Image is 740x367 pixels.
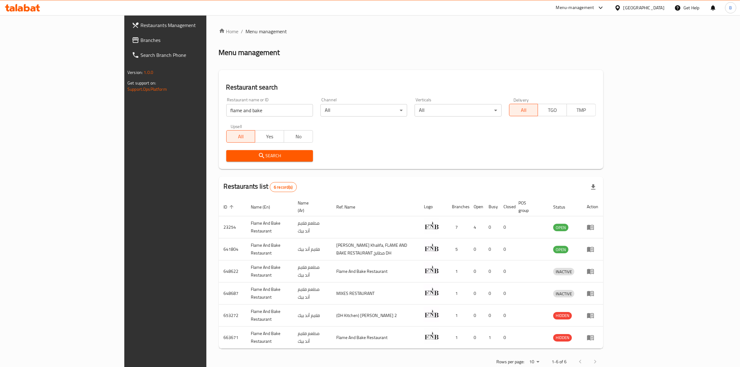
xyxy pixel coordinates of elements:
td: 0 [484,216,499,238]
h2: Restaurant search [226,83,596,92]
td: [PERSON_NAME] Khalifa, FLAME AND BAKE RESTAURANT مطابخ DH [331,238,419,260]
a: Search Branch Phone [127,48,248,62]
span: 6 record(s) [270,184,296,190]
span: Get support on: [127,79,156,87]
button: No [284,130,313,143]
img: Flame And Bake Restaurant [424,262,439,278]
td: مطعم فلايم أند بيك [293,216,331,238]
div: HIDDEN [553,334,572,342]
span: Version: [127,68,143,76]
td: 7 [447,216,469,238]
div: Menu [587,223,598,231]
td: 1 [447,260,469,282]
div: Menu [587,268,598,275]
div: All [320,104,407,117]
img: Flame And Bake Restaurant [424,284,439,300]
div: Menu [587,290,598,297]
span: TMP [569,106,593,115]
td: 0 [484,238,499,260]
span: INACTIVE [553,268,574,275]
td: Flame And Bake Restaurant [246,260,293,282]
span: INACTIVE [553,290,574,297]
td: 1 [447,282,469,305]
table: enhanced table [219,197,603,349]
td: 0 [499,327,513,349]
button: TGO [538,104,567,116]
span: Search Branch Phone [140,51,243,59]
p: 1-6 of 6 [552,358,567,366]
td: 0 [484,260,499,282]
img: Flame And Bake Restaurant [424,306,439,322]
span: ID [224,203,236,211]
div: Menu [587,334,598,341]
th: Branches [447,197,469,216]
div: Rows per page: [527,357,542,367]
div: [GEOGRAPHIC_DATA] [623,4,664,11]
td: Flame And Bake Restaurant [331,327,419,349]
span: OPEN [553,246,568,253]
span: HIDDEN [553,312,572,319]
td: 0 [499,260,513,282]
td: 0 [469,282,484,305]
button: TMP [567,104,596,116]
td: فلايم أند بيك [293,305,331,327]
td: 4 [469,216,484,238]
button: Search [226,150,313,162]
span: Ref. Name [336,203,363,211]
div: HIDDEN [553,312,572,319]
td: (DH Kitchen) [PERSON_NAME] 2 [331,305,419,327]
div: Export file [586,180,601,195]
span: All [512,106,536,115]
span: Status [553,203,573,211]
button: All [509,104,538,116]
td: 0 [499,238,513,260]
td: Flame And Bake Restaurant [246,282,293,305]
td: 0 [469,305,484,327]
div: Menu-management [556,4,594,11]
td: MIXES RESTAURANT [331,282,419,305]
th: Logo [419,197,447,216]
td: 0 [469,327,484,349]
div: Menu [587,312,598,319]
span: Yes [258,132,282,141]
td: 0 [499,216,513,238]
a: Restaurants Management [127,18,248,33]
td: Flame And Bake Restaurant [246,238,293,260]
h2: Menu management [219,48,280,57]
button: All [226,130,255,143]
td: 1 [484,327,499,349]
th: Closed [499,197,513,216]
img: Flame And Bake Restaurant [424,328,439,344]
div: All [415,104,501,117]
td: 0 [484,282,499,305]
span: Menu management [246,28,287,35]
td: مطعم فلايم أند بيك [293,282,331,305]
td: 1 [447,305,469,327]
td: 0 [499,282,513,305]
a: Branches [127,33,248,48]
input: Search for restaurant name or ID.. [226,104,313,117]
th: Busy [484,197,499,216]
td: Flame And Bake Restaurant [246,327,293,349]
td: 0 [499,305,513,327]
span: No [287,132,310,141]
span: OPEN [553,224,568,231]
button: Yes [255,130,284,143]
td: مطعم فلايم أند بيك [293,260,331,282]
td: مطعم فلايم أند بيك [293,327,331,349]
td: 0 [484,305,499,327]
td: 0 [469,238,484,260]
div: Total records count [270,182,297,192]
th: Action [582,197,603,216]
span: POS group [518,199,541,214]
td: فلايم أند بيك [293,238,331,260]
span: 1.0.0 [144,68,153,76]
td: Flame And Bake Restaurant [331,260,419,282]
td: Flame And Bake Restaurant [246,305,293,327]
span: Name (Ar) [298,199,324,214]
td: 1 [447,327,469,349]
